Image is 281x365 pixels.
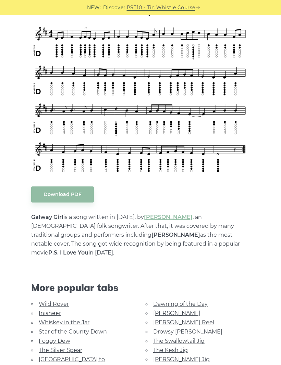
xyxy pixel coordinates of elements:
[48,249,88,256] strong: P.S. I Love You
[153,338,205,344] a: The Swallowtail Jig
[31,214,63,220] strong: Galway Girl
[153,301,208,307] a: Dawning of the Day
[87,4,101,12] span: NEW:
[153,347,188,353] a: The Kesh Jig
[144,214,193,220] a: [PERSON_NAME]
[153,310,200,316] a: [PERSON_NAME]
[39,301,69,307] a: Wild Rover
[39,319,89,326] a: Whiskey in the Jar
[153,319,214,326] a: [PERSON_NAME] Reel
[151,232,200,238] strong: [PERSON_NAME]
[153,328,222,335] a: Drowsy [PERSON_NAME]
[31,186,94,203] a: Download PDF
[153,356,210,363] a: [PERSON_NAME] Jig
[39,338,70,344] a: Foggy Dew
[39,347,82,353] a: The Silver Spear
[127,4,195,12] a: PST10 - Tin Whistle Course
[31,6,250,176] img: The Galway Girl Tin Whistle Tab & Sheet Music
[31,213,250,257] p: is a song written in [DATE]. by , an [DEMOGRAPHIC_DATA] folk songwriter. After that, it was cover...
[39,328,107,335] a: Star of the County Down
[31,282,250,294] span: More popular tabs
[39,310,61,316] a: Inisheer
[103,4,126,12] span: Discover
